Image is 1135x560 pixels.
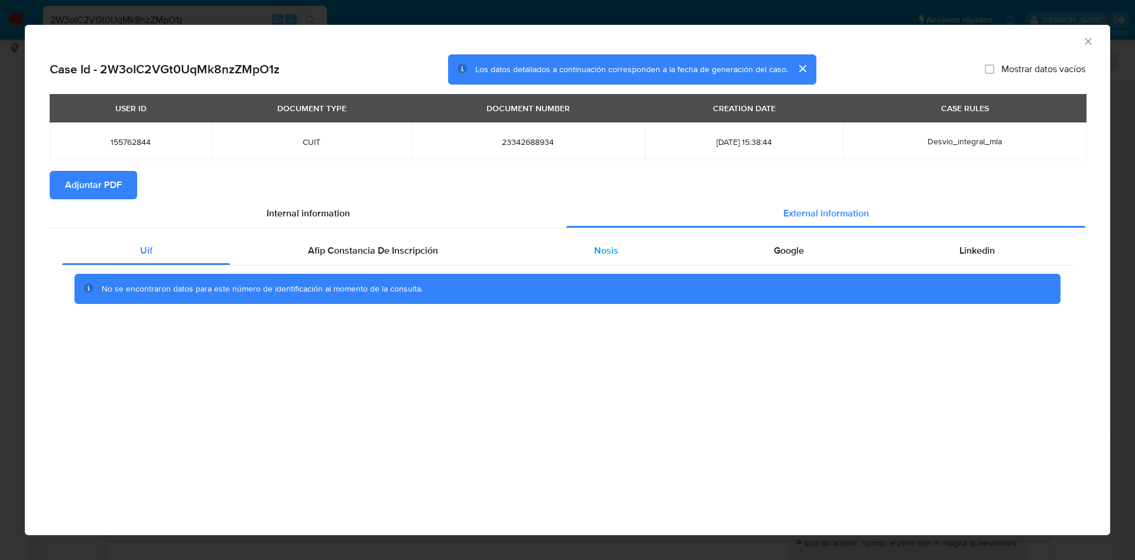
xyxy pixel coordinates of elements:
button: Adjuntar PDF [50,171,137,199]
button: cerrar [788,54,816,83]
span: External information [783,206,869,220]
span: Los datos detallados a continuación corresponden a la fecha de generación del caso. [475,63,788,75]
span: [DATE] 15:38:44 [659,137,829,147]
span: Mostrar datos vacíos [1001,63,1085,75]
span: 155762844 [64,137,197,147]
span: 23342688934 [426,137,631,147]
button: Cerrar ventana [1082,35,1093,46]
div: Detailed external info [62,237,1073,265]
span: Uif [140,244,153,257]
span: Nosis [594,244,618,257]
span: Afip Constancia De Inscripción [308,244,438,257]
div: Detailed info [50,199,1085,228]
div: DOCUMENT NUMBER [479,98,577,118]
div: DOCUMENT TYPE [270,98,354,118]
h2: Case Id - 2W3oIC2VGt0UqMk8nzZMpO1z [50,61,280,77]
div: USER ID [108,98,154,118]
div: closure-recommendation-modal [25,25,1110,535]
span: CUIT [226,137,397,147]
div: CASE RULES [934,98,996,118]
span: Desvio_integral_mla [928,135,1002,147]
div: CREATION DATE [706,98,783,118]
span: Linkedin [959,244,995,257]
span: Internal information [267,206,350,220]
span: No se encontraron datos para este número de identificación al momento de la consulta. [102,283,423,294]
span: Google [774,244,804,257]
span: Adjuntar PDF [65,172,122,198]
input: Mostrar datos vacíos [985,64,994,74]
